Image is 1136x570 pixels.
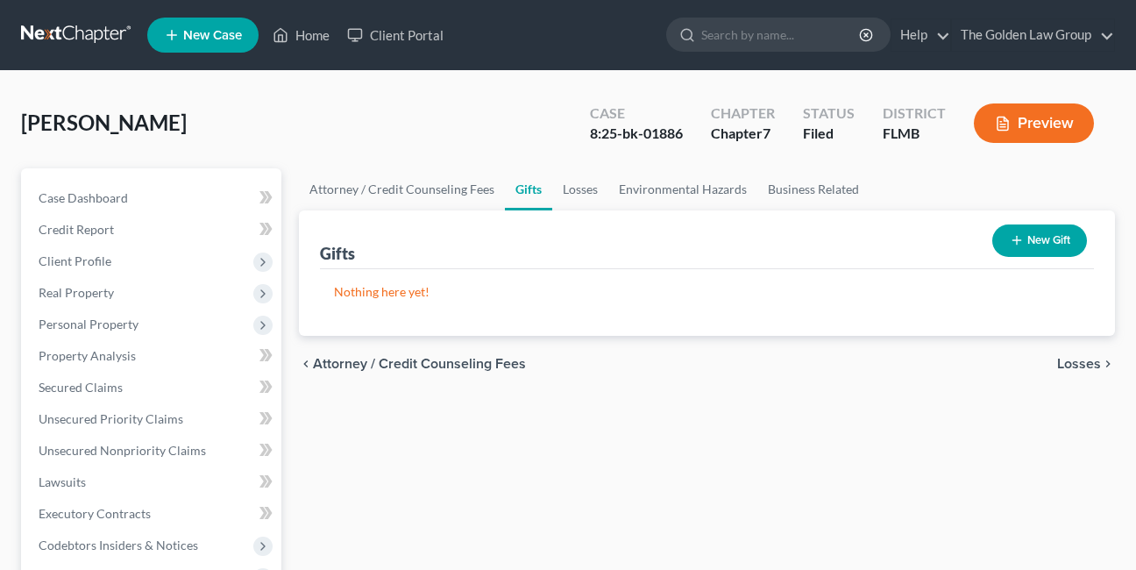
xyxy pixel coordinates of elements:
span: Losses [1057,357,1101,371]
div: Filed [803,124,855,144]
span: Secured Claims [39,380,123,395]
a: Credit Report [25,214,281,246]
button: Losses chevron_right [1057,357,1115,371]
span: Real Property [39,285,114,300]
div: District [883,103,946,124]
p: Nothing here yet! [334,283,1080,301]
div: FLMB [883,124,946,144]
a: Environmental Hazards [608,168,757,210]
div: Case [590,103,683,124]
a: Executory Contracts [25,498,281,530]
a: Client Portal [338,19,452,51]
button: Preview [974,103,1094,143]
a: Secured Claims [25,372,281,403]
span: New Case [183,29,242,42]
a: Property Analysis [25,340,281,372]
a: The Golden Law Group [952,19,1114,51]
div: 8:25-bk-01886 [590,124,683,144]
span: [PERSON_NAME] [21,110,187,135]
a: Unsecured Priority Claims [25,403,281,435]
div: Chapter [711,103,775,124]
a: Case Dashboard [25,182,281,214]
span: Attorney / Credit Counseling Fees [313,357,526,371]
span: Case Dashboard [39,190,128,205]
span: Client Profile [39,253,111,268]
span: Unsecured Priority Claims [39,411,183,426]
button: chevron_left Attorney / Credit Counseling Fees [299,357,526,371]
div: Chapter [711,124,775,144]
a: Business Related [757,168,870,210]
span: Personal Property [39,317,138,331]
span: Unsecured Nonpriority Claims [39,443,206,458]
span: Property Analysis [39,348,136,363]
a: Help [891,19,950,51]
span: Credit Report [39,222,114,237]
span: 7 [763,125,770,141]
div: Status [803,103,855,124]
div: Gifts [320,243,355,264]
a: Gifts [505,168,552,210]
i: chevron_right [1101,357,1115,371]
i: chevron_left [299,357,313,371]
button: New Gift [992,224,1087,257]
a: Home [264,19,338,51]
span: Executory Contracts [39,506,151,521]
span: Lawsuits [39,474,86,489]
span: Codebtors Insiders & Notices [39,538,198,552]
input: Search by name... [701,18,862,51]
a: Losses [552,168,608,210]
a: Attorney / Credit Counseling Fees [299,168,505,210]
a: Lawsuits [25,467,281,498]
a: Unsecured Nonpriority Claims [25,435,281,467]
